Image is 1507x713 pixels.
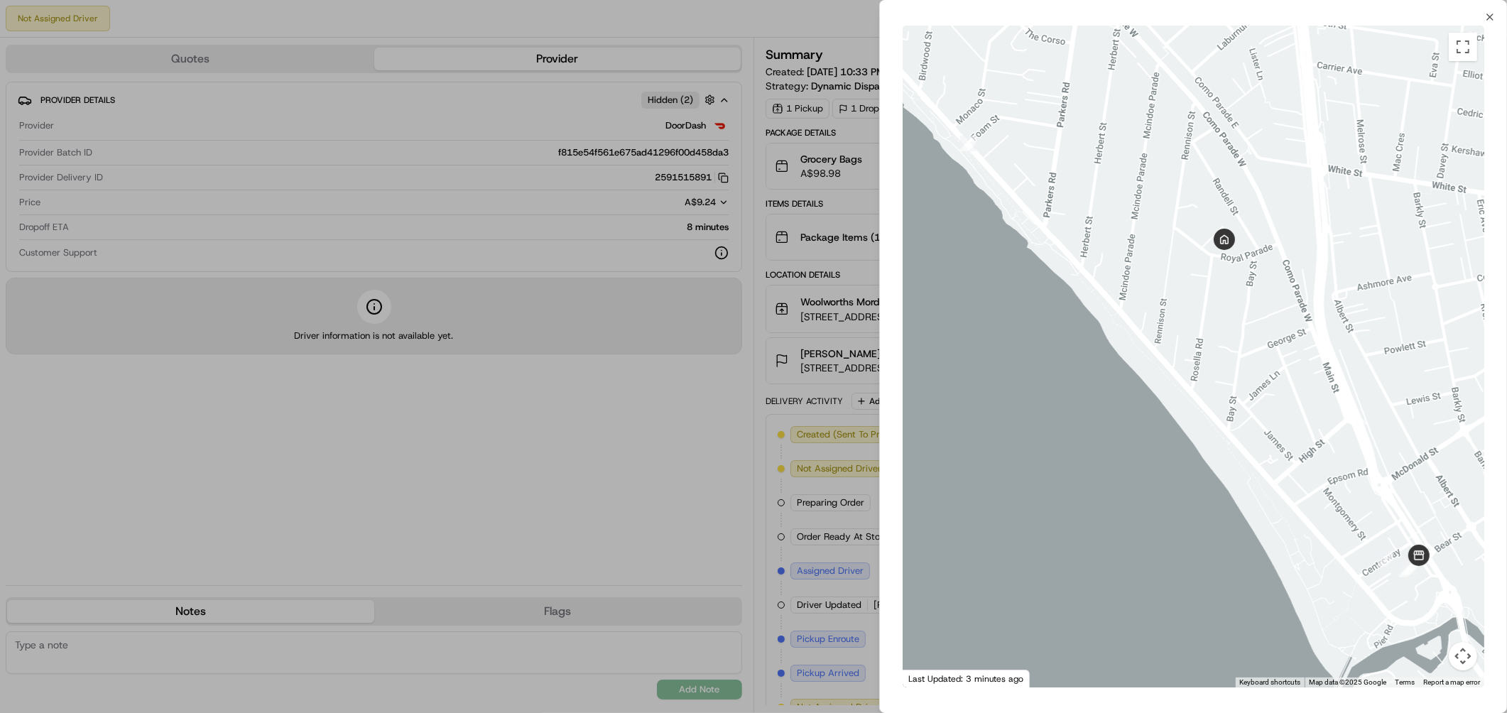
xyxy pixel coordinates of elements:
div: 1 [960,136,976,151]
div: 4 [1402,560,1418,575]
img: Google [906,669,953,687]
button: Keyboard shortcuts [1239,677,1300,687]
a: Terms [1395,678,1415,686]
div: 2 [1378,551,1393,567]
button: Toggle fullscreen view [1449,33,1477,61]
span: Map data ©2025 Google [1309,678,1386,686]
div: Last Updated: 3 minutes ago [903,670,1030,687]
div: 3 [1399,562,1415,577]
button: Map camera controls [1449,642,1477,670]
a: Open this area in Google Maps (opens a new window) [906,669,953,687]
a: Report a map error [1423,678,1480,686]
